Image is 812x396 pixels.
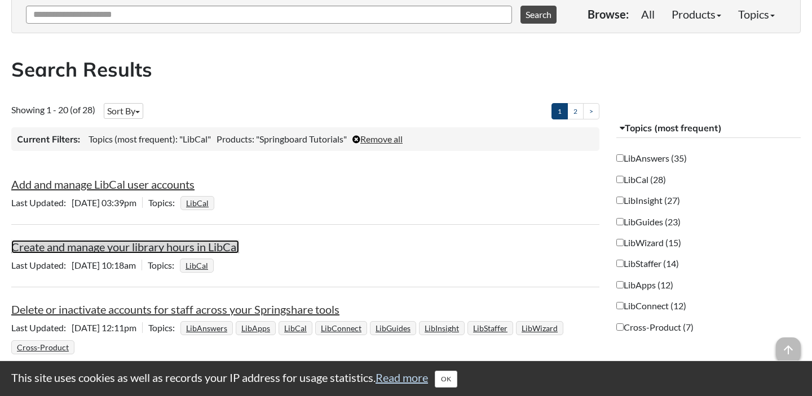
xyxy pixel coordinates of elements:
[240,320,272,336] a: LibApps
[616,152,687,164] label: LibAnswers (35)
[15,339,70,355] a: Cross-Product
[616,197,624,204] input: LibInsight (27)
[776,339,801,352] a: arrow_upward
[588,6,629,22] p: Browse:
[11,177,195,191] a: Add and manage LibCal user accounts
[551,103,568,119] a: 1
[616,237,681,249] label: LibWizard (15)
[17,133,80,145] h3: Current Filters
[616,281,624,288] input: LibApps (12)
[730,3,783,25] a: Topics
[89,134,178,144] span: Topics (most frequent):
[11,56,801,83] h2: Search Results
[11,260,142,270] span: [DATE] 10:18am
[616,323,624,331] input: Cross-Product (7)
[180,260,217,270] ul: Topics
[148,260,180,270] span: Topics
[184,320,229,336] a: LibAnswers
[616,279,673,291] label: LibApps (12)
[11,260,72,270] span: Last Updated
[11,197,72,208] span: Last Updated
[11,322,566,352] ul: Topics
[616,154,624,162] input: LibAnswers (35)
[663,3,730,25] a: Products
[776,337,801,362] span: arrow_upward
[256,134,347,144] span: "Springboard Tutorials"
[471,320,509,336] a: LibStaffer
[184,257,210,274] a: LibCal
[11,104,95,115] span: Showing 1 - 20 (of 28)
[180,197,217,208] ul: Topics
[11,322,142,333] span: [DATE] 12:11pm
[374,320,412,336] a: LibGuides
[184,195,210,211] a: LibCal
[217,134,254,144] span: Products:
[520,320,559,336] a: LibWizard
[583,103,599,119] a: >
[616,300,686,312] label: LibConnect (12)
[616,173,666,186] label: LibCal (28)
[616,194,680,207] label: LibInsight (27)
[179,134,211,144] span: "LibCal"
[352,134,403,144] a: Remove all
[616,321,694,333] label: Cross-Product (7)
[11,302,339,316] a: Delete or inactivate accounts for staff across your Springshare tools
[11,322,72,333] span: Last Updated
[423,320,461,336] a: LibInsight
[616,260,624,267] input: LibStaffer (14)
[616,118,801,139] button: Topics (most frequent)
[376,371,428,384] a: Read more
[616,257,679,270] label: LibStaffer (14)
[616,176,624,183] input: LibCal (28)
[319,320,363,336] a: LibConnect
[616,216,681,228] label: LibGuides (23)
[616,239,624,246] input: LibWizard (15)
[148,197,180,208] span: Topics
[148,322,180,333] span: Topics
[104,103,143,119] button: Sort By
[633,3,663,25] a: All
[11,197,142,208] span: [DATE] 03:39pm
[520,6,557,24] button: Search
[567,103,584,119] a: 2
[435,371,457,388] button: Close
[616,218,624,225] input: LibGuides (23)
[551,103,599,119] ul: Pagination of search results
[283,320,308,336] a: LibCal
[616,302,624,309] input: LibConnect (12)
[11,240,239,253] a: Create and manage your library hours in LibCal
